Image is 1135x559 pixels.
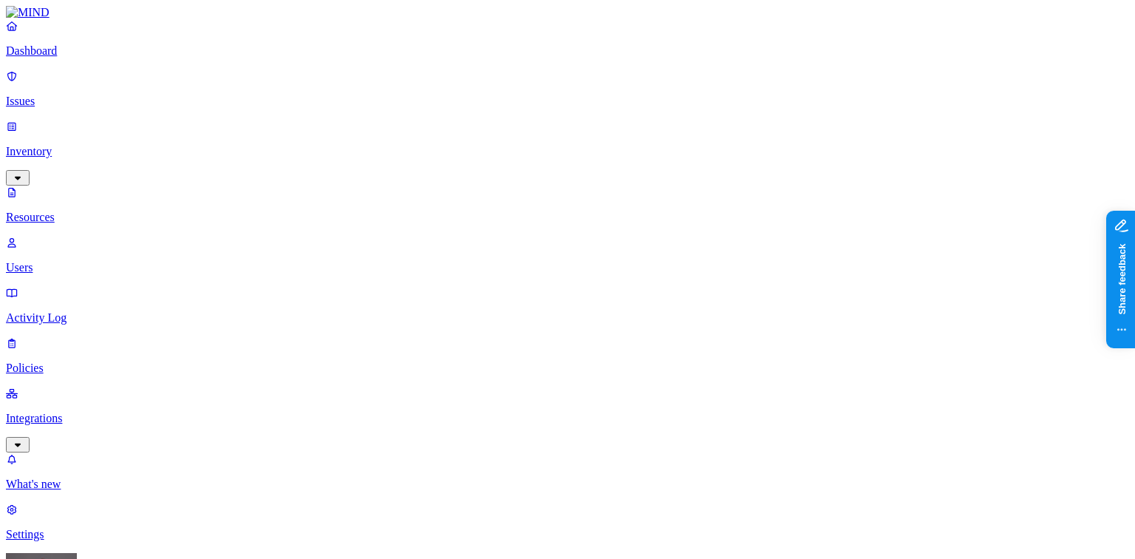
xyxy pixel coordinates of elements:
a: Resources [6,186,1129,224]
a: What's new [6,453,1129,491]
a: Users [6,236,1129,274]
a: MIND [6,6,1129,19]
p: What's new [6,478,1129,491]
a: Dashboard [6,19,1129,58]
p: Integrations [6,412,1129,425]
a: Issues [6,70,1129,108]
a: Inventory [6,120,1129,183]
a: Integrations [6,387,1129,450]
p: Settings [6,528,1129,541]
p: Resources [6,211,1129,224]
a: Policies [6,336,1129,375]
p: Issues [6,95,1129,108]
a: Activity Log [6,286,1129,325]
p: Dashboard [6,44,1129,58]
img: MIND [6,6,50,19]
p: Inventory [6,145,1129,158]
p: Policies [6,362,1129,375]
a: Settings [6,503,1129,541]
p: Users [6,261,1129,274]
p: Activity Log [6,311,1129,325]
